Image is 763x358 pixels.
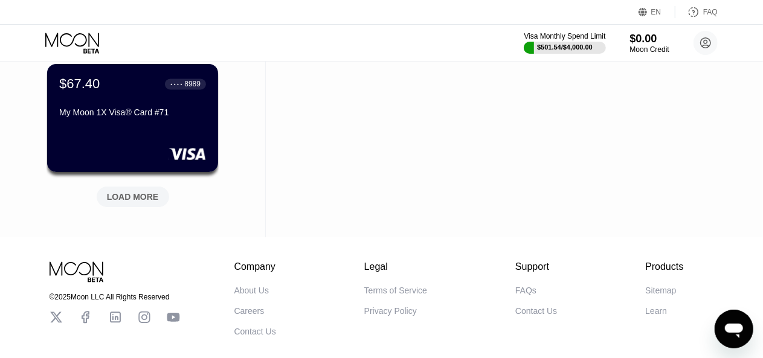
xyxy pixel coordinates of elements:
[184,80,201,88] div: 8989
[364,286,427,295] div: Terms of Service
[59,76,100,92] div: $67.40
[364,261,427,272] div: Legal
[537,43,593,51] div: $501.54 / $4,000.00
[234,306,265,316] div: Careers
[107,191,159,202] div: LOAD MORE
[630,33,669,45] div: $0.00
[630,33,669,54] div: $0.00Moon Credit
[364,306,417,316] div: Privacy Policy
[645,306,667,316] div: Learn
[515,286,536,295] div: FAQs
[645,286,676,295] div: Sitemap
[59,107,206,117] div: My Moon 1X Visa® Card #71
[515,306,557,316] div: Contact Us
[703,8,718,16] div: FAQ
[47,64,218,172] div: $67.40● ● ● ●8989My Moon 1X Visa® Card #71
[50,293,180,301] div: © 2025 Moon LLC All Rights Reserved
[234,286,269,295] div: About Us
[645,261,683,272] div: Products
[515,261,557,272] div: Support
[639,6,675,18] div: EN
[170,82,182,86] div: ● ● ● ●
[715,310,753,348] iframe: Button to launch messaging window
[524,32,605,40] div: Visa Monthly Spend Limit
[234,261,276,272] div: Company
[524,32,605,54] div: Visa Monthly Spend Limit$501.54/$4,000.00
[88,182,178,207] div: LOAD MORE
[234,327,276,336] div: Contact Us
[675,6,718,18] div: FAQ
[651,8,662,16] div: EN
[630,45,669,54] div: Moon Credit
